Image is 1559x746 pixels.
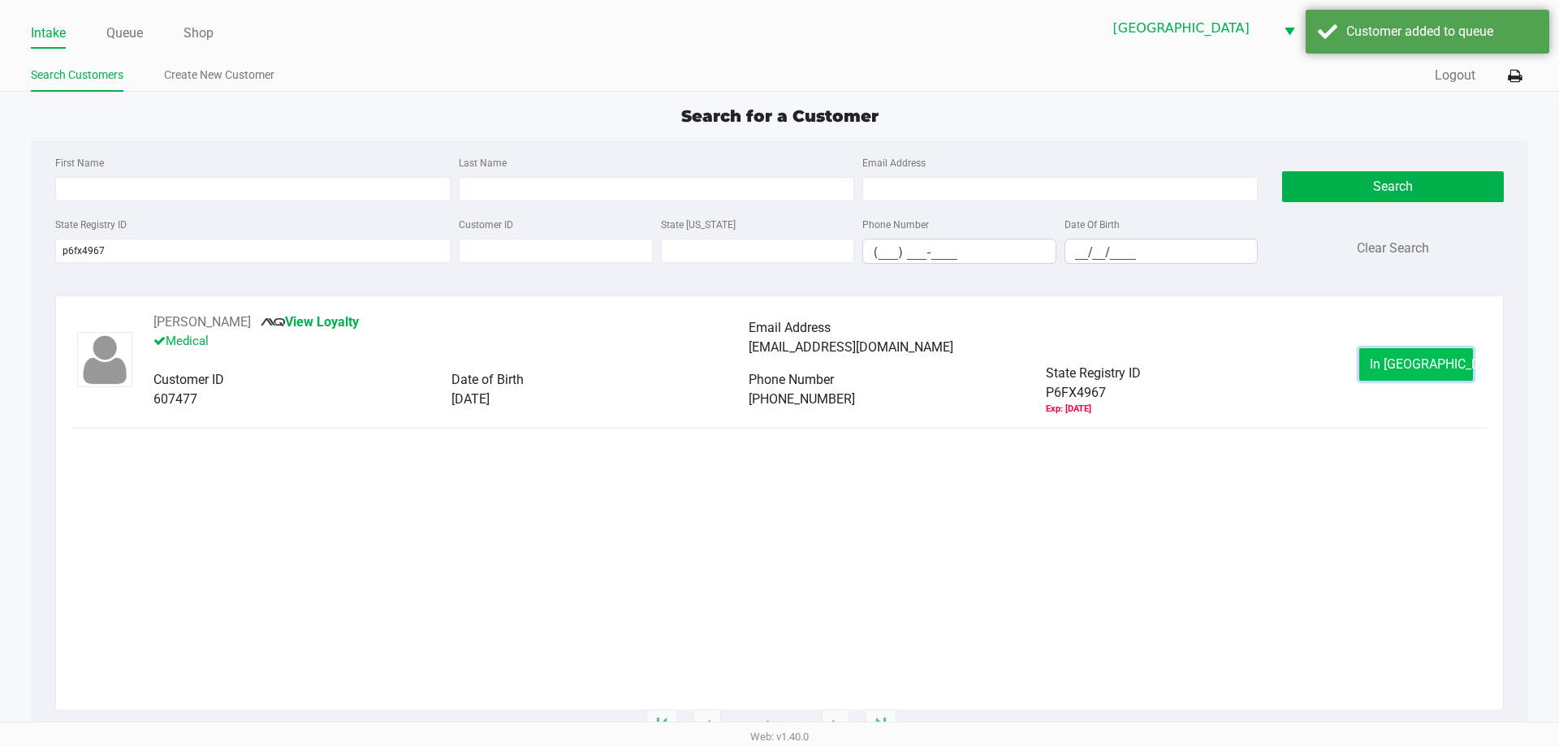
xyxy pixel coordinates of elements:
[451,372,524,387] span: Date of Birth
[1346,22,1537,41] div: Customer added to queue
[749,391,855,407] span: [PHONE_NUMBER]
[737,718,805,734] span: 1 - 1 of 1 items
[55,218,127,232] label: State Registry ID
[106,22,143,45] a: Queue
[661,218,736,232] label: State [US_STATE]
[451,391,490,407] span: [DATE]
[164,65,274,85] a: Create New Customer
[1065,239,1258,265] input: Format: MM/DD/YYYY
[863,239,1056,265] input: Format: (999) 999-9999
[866,709,896,742] app-submit-button: Move to last page
[822,709,849,742] app-submit-button: Next
[750,731,809,743] span: Web: v1.40.0
[153,372,224,387] span: Customer ID
[459,156,507,170] label: Last Name
[1282,171,1503,202] button: Search
[1435,66,1475,85] button: Logout
[1046,365,1141,381] span: State Registry ID
[693,709,721,742] app-submit-button: Previous
[261,314,359,330] a: View Loyalty
[1274,9,1305,47] button: Select
[153,391,197,407] span: 607477
[749,372,834,387] span: Phone Number
[681,106,879,126] span: Search for a Customer
[1065,239,1259,264] kendo-maskedtextbox: Format: MM/DD/YYYY
[1065,218,1120,232] label: Date Of Birth
[862,239,1056,264] kendo-maskedtextbox: Format: (999) 999-9999
[153,313,251,332] button: See customer info
[31,22,66,45] a: Intake
[749,339,953,355] span: [EMAIL_ADDRESS][DOMAIN_NAME]
[749,320,831,335] span: Email Address
[646,709,677,742] app-submit-button: Move to first page
[1113,19,1264,38] span: [GEOGRAPHIC_DATA]
[1359,348,1473,381] button: In [GEOGRAPHIC_DATA]
[55,156,104,170] label: First Name
[1357,239,1429,258] button: Clear Search
[862,156,926,170] label: Email Address
[1370,356,1506,372] span: In [GEOGRAPHIC_DATA]
[31,65,123,85] a: Search Customers
[1046,383,1106,403] span: P6FX4967
[1046,403,1091,416] div: Medical card expired
[862,218,929,232] label: Phone Number
[459,218,513,232] label: Customer ID
[184,22,214,45] a: Shop
[153,332,748,351] p: Medical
